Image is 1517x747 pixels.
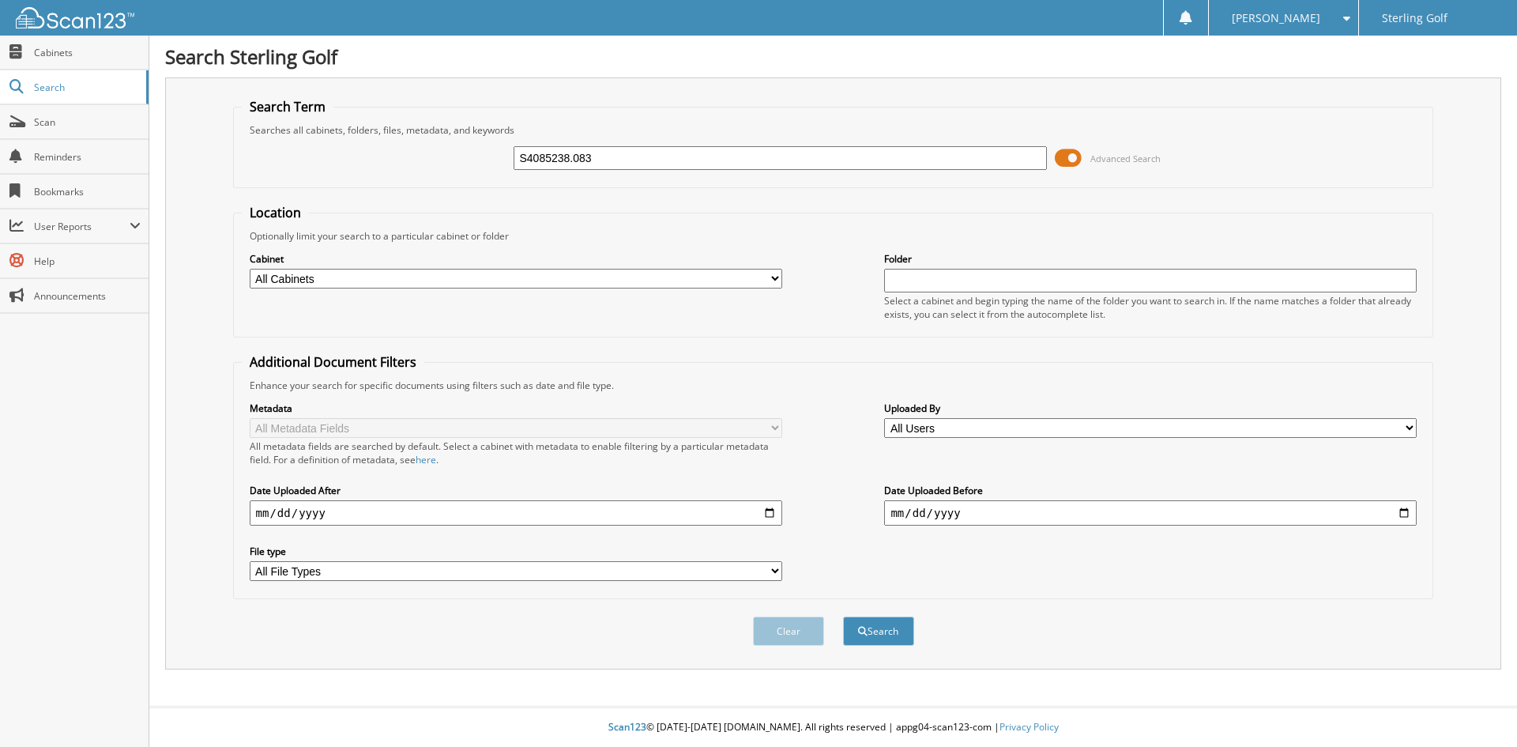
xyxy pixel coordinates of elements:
[884,402,1417,415] label: Uploaded By
[843,617,914,646] button: Search
[753,617,824,646] button: Clear
[16,7,134,28] img: scan123-logo-white.svg
[34,220,130,233] span: User Reports
[242,204,309,221] legend: Location
[165,43,1501,70] h1: Search Sterling Golf
[416,453,436,466] a: here
[34,46,141,59] span: Cabinets
[34,150,141,164] span: Reminders
[250,252,782,266] label: Cabinet
[250,545,782,558] label: File type
[242,379,1425,392] div: Enhance your search for specific documents using filters such as date and file type.
[999,720,1059,734] a: Privacy Policy
[242,123,1425,137] div: Searches all cabinets, folders, files, metadata, and keywords
[250,484,782,497] label: Date Uploaded After
[242,229,1425,243] div: Optionally limit your search to a particular cabinet or folder
[34,115,141,129] span: Scan
[1232,13,1320,23] span: [PERSON_NAME]
[34,289,141,303] span: Announcements
[1090,153,1161,164] span: Advanced Search
[34,255,141,268] span: Help
[242,353,424,371] legend: Additional Document Filters
[1382,13,1447,23] span: Sterling Golf
[250,440,782,466] div: All metadata fields are searched by default. Select a cabinet with metadata to enable filtering b...
[149,708,1517,747] div: © [DATE]-[DATE] [DOMAIN_NAME]. All rights reserved | appg04-scan123-com |
[34,81,138,94] span: Search
[250,402,782,415] label: Metadata
[884,252,1417,266] label: Folder
[242,98,333,115] legend: Search Term
[250,500,782,526] input: start
[34,185,141,198] span: Bookmarks
[884,500,1417,526] input: end
[884,294,1417,321] div: Select a cabinet and begin typing the name of the folder you want to search in. If the name match...
[884,484,1417,497] label: Date Uploaded Before
[608,720,646,734] span: Scan123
